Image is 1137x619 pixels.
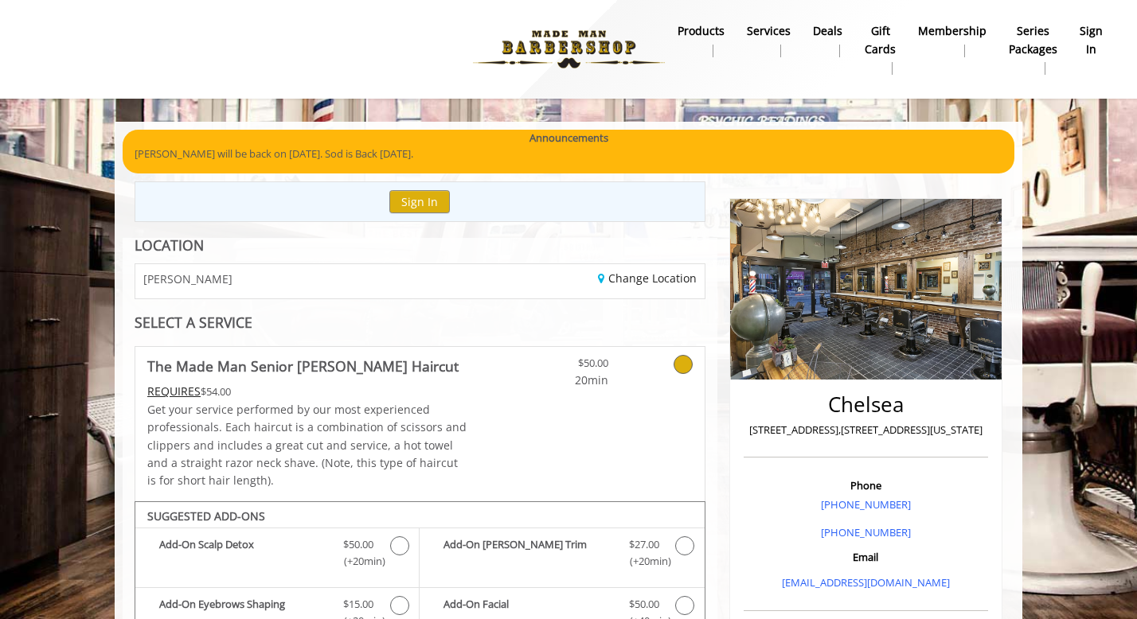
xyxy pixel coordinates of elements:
b: Add-On [PERSON_NAME] Trim [443,536,612,570]
b: gift cards [865,22,896,58]
a: sign insign in [1069,20,1114,61]
b: Series packages [1009,22,1057,58]
p: [STREET_ADDRESS],[STREET_ADDRESS][US_STATE] [748,422,984,438]
b: Deals [813,22,842,40]
span: (+20min ) [620,553,667,570]
a: [EMAIL_ADDRESS][DOMAIN_NAME] [782,575,950,590]
b: products [678,22,725,40]
div: SELECT A SERVICE [135,315,705,330]
b: Add-On Scalp Detox [159,536,327,570]
b: The Made Man Senior [PERSON_NAME] Haircut [147,355,459,377]
a: [PHONE_NUMBER] [821,497,911,512]
button: Sign In [389,190,450,213]
a: $50.00 [514,347,608,389]
h3: Phone [748,480,984,491]
p: Get your service performed by our most experienced professionals. Each haircut is a combination o... [147,401,467,490]
b: Announcements [529,130,608,146]
div: $54.00 [147,383,467,400]
a: Gift cardsgift cards [854,20,907,79]
a: ServicesServices [736,20,802,61]
h3: Email [748,551,984,563]
a: Series packagesSeries packages [998,20,1069,79]
span: $27.00 [629,536,659,553]
a: DealsDeals [802,20,854,61]
label: Add-On Scalp Detox [143,536,411,574]
span: $50.00 [343,536,373,553]
label: Add-On Beard Trim [428,536,696,574]
span: (+20min ) [335,553,382,570]
a: Productsproducts [666,20,736,61]
b: Services [747,22,791,40]
b: sign in [1080,22,1103,58]
img: Made Man Barbershop logo [459,6,678,93]
span: $15.00 [343,596,373,613]
span: This service needs some Advance to be paid before we block your appointment [147,383,201,399]
p: [PERSON_NAME] will be back on [DATE]. Sod is Back [DATE]. [135,146,1002,162]
a: MembershipMembership [907,20,998,61]
span: $50.00 [629,596,659,613]
span: [PERSON_NAME] [143,273,232,285]
a: Change Location [598,271,697,286]
span: 20min [514,372,608,389]
b: SUGGESTED ADD-ONS [147,508,265,524]
a: [PHONE_NUMBER] [821,525,911,539]
h2: Chelsea [748,393,984,416]
b: Membership [918,22,987,40]
b: LOCATION [135,236,204,255]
